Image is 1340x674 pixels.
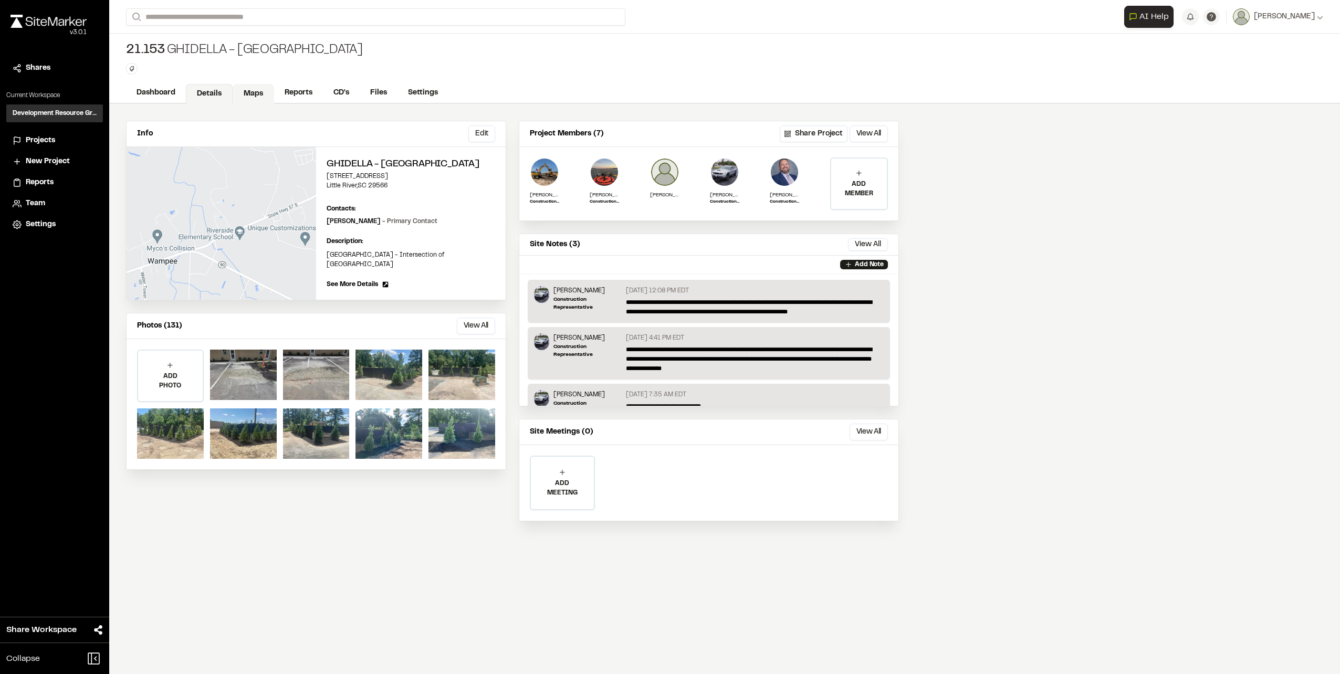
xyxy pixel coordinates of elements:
[6,652,40,665] span: Collapse
[530,157,559,187] img: Ross Edwards
[26,177,54,188] span: Reports
[137,128,153,140] p: Info
[1254,11,1315,23] span: [PERSON_NAME]
[710,199,739,205] p: Construction Representative
[530,239,580,250] p: Site Notes (3)
[553,343,621,359] p: Construction Representative
[6,91,103,100] p: Current Workspace
[1124,6,1178,28] div: Open AI Assistant
[360,83,397,103] a: Files
[13,177,97,188] a: Reports
[710,157,739,187] img: Timothy Clark
[13,135,97,146] a: Projects
[327,204,356,214] p: Contacts:
[13,62,97,74] a: Shares
[26,135,55,146] span: Projects
[530,128,604,140] p: Project Members (7)
[530,426,593,438] p: Site Meetings (0)
[6,624,77,636] span: Share Workspace
[26,219,56,230] span: Settings
[13,219,97,230] a: Settings
[553,399,621,415] p: Construction Representative
[126,83,186,103] a: Dashboard
[530,199,559,205] p: Construction Representative
[13,109,97,118] h3: Development Resource Group
[13,156,97,167] a: New Project
[710,191,739,199] p: [PERSON_NAME]
[770,191,799,199] p: [PERSON_NAME]
[531,479,594,498] p: ADD MEETING
[327,217,437,226] p: [PERSON_NAME]
[553,286,621,296] p: [PERSON_NAME]
[26,198,45,209] span: Team
[650,191,679,199] p: [PERSON_NAME]
[13,198,97,209] a: Team
[327,280,378,289] span: See More Details
[327,250,495,269] p: [GEOGRAPHIC_DATA] - Intersection of [GEOGRAPHIC_DATA]
[274,83,323,103] a: Reports
[138,372,203,391] p: ADD PHOTO
[186,84,233,104] a: Details
[626,390,686,399] p: [DATE] 7:35 AM EDT
[327,237,495,246] p: Description:
[327,172,495,181] p: [STREET_ADDRESS]
[650,157,679,187] img: Spencer Harrelson
[1124,6,1174,28] button: Open AI Assistant
[11,28,87,37] div: Oh geez...please don't...
[534,390,549,407] img: Timothy Clark
[327,181,495,191] p: Little River , SC 29566
[126,8,145,26] button: Search
[126,42,165,59] span: 21.153
[26,156,70,167] span: New Project
[327,157,495,172] h2: Ghidella - [GEOGRAPHIC_DATA]
[26,62,50,74] span: Shares
[590,199,619,205] p: Construction Manager
[780,125,847,142] button: Share Project
[770,157,799,187] img: Jake Rosiek
[590,191,619,199] p: [PERSON_NAME]
[323,83,360,103] a: CD's
[530,191,559,199] p: [PERSON_NAME]
[553,296,621,311] p: Construction Representative
[11,15,87,28] img: rebrand.png
[397,83,448,103] a: Settings
[590,157,619,187] img: Zach Thompson
[855,260,884,269] p: Add Note
[233,84,274,104] a: Maps
[770,199,799,205] p: Construction Services Manager
[553,333,621,343] p: [PERSON_NAME]
[626,333,684,343] p: [DATE] 4:41 PM EDT
[553,390,621,399] p: [PERSON_NAME]
[137,320,182,332] p: Photos (131)
[457,318,495,334] button: View All
[831,180,887,198] p: ADD MEMBER
[382,219,437,224] span: - Primary Contact
[468,125,495,142] button: Edit
[1233,8,1323,25] button: [PERSON_NAME]
[126,42,363,59] div: Ghidella - [GEOGRAPHIC_DATA]
[848,238,888,251] button: View All
[534,333,549,350] img: Timothy Clark
[1233,8,1250,25] img: User
[626,286,689,296] p: [DATE] 12:08 PM EDT
[534,286,549,303] img: Timothy Clark
[850,125,888,142] button: View All
[126,63,138,75] button: Edit Tags
[1139,10,1169,23] span: AI Help
[850,424,888,440] button: View All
